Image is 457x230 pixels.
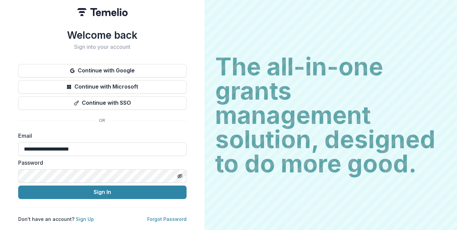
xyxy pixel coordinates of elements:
button: Continue with Google [18,64,187,77]
button: Toggle password visibility [174,171,185,182]
button: Continue with SSO [18,96,187,110]
button: Continue with Microsoft [18,80,187,94]
a: Sign Up [76,216,94,222]
p: Don't have an account? [18,216,94,223]
h1: Welcome back [18,29,187,41]
a: Forgot Password [147,216,187,222]
label: Password [18,159,183,167]
img: Temelio [77,8,128,16]
button: Sign In [18,186,187,199]
label: Email [18,132,183,140]
h2: Sign into your account [18,44,187,50]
